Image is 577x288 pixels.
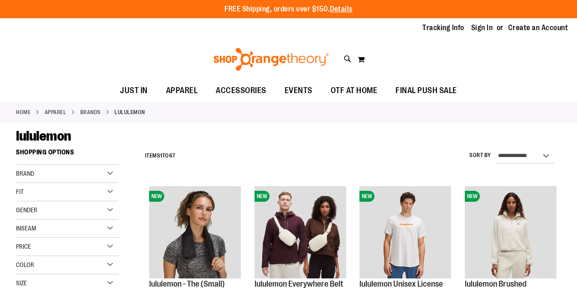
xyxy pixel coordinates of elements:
[16,170,34,177] span: Brand
[16,188,24,195] span: Fit
[16,144,119,165] strong: Shopping Options
[331,80,378,101] span: OTF AT HOME
[359,186,451,279] a: lululemon Unisex License to Train Short SleeveNEW
[508,23,568,33] a: Create an Account
[80,108,101,116] a: BRANDS
[255,186,346,279] a: lululemon Everywhere Belt Bag - LargeNEW
[422,23,464,33] a: Tracking Info
[359,186,451,278] img: lululemon Unisex License to Train Short Sleeve
[216,80,266,101] span: ACCESSORIES
[145,149,176,163] h2: Items to
[45,108,67,116] a: APPAREL
[359,191,374,202] span: NEW
[149,186,241,278] img: lululemon - The (Small) Towel
[157,80,207,101] a: APPAREL
[465,186,556,278] img: lululemon Brushed Softstreme Half Zip
[120,80,148,101] span: JUST IN
[224,4,353,15] p: FREE Shipping, orders over $150.
[322,80,387,101] a: OTF AT HOME
[471,23,493,33] a: Sign In
[16,261,34,268] span: Color
[160,152,162,159] span: 1
[16,108,31,116] a: Home
[16,206,37,214] span: Gender
[255,186,346,278] img: lululemon Everywhere Belt Bag - Large
[276,80,322,101] a: EVENTS
[207,80,276,101] a: ACCESSORIES
[149,191,164,202] span: NEW
[149,186,241,279] a: lululemon - The (Small) TowelNEW
[465,186,556,279] a: lululemon Brushed Softstreme Half ZipNEW
[166,80,198,101] span: APPAREL
[16,243,31,250] span: Price
[386,80,466,101] a: FINAL PUSH SALE
[169,152,176,159] span: 67
[16,128,71,144] span: lululemon
[330,5,353,13] a: Details
[469,152,491,159] label: Sort By
[16,225,36,232] span: Inseam
[255,191,270,202] span: NEW
[16,279,27,287] span: Size
[395,80,457,101] span: FINAL PUSH SALE
[114,108,145,116] strong: lululemon
[465,191,480,202] span: NEW
[111,80,157,101] a: JUST IN
[285,80,312,101] span: EVENTS
[212,48,330,71] img: Shop Orangetheory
